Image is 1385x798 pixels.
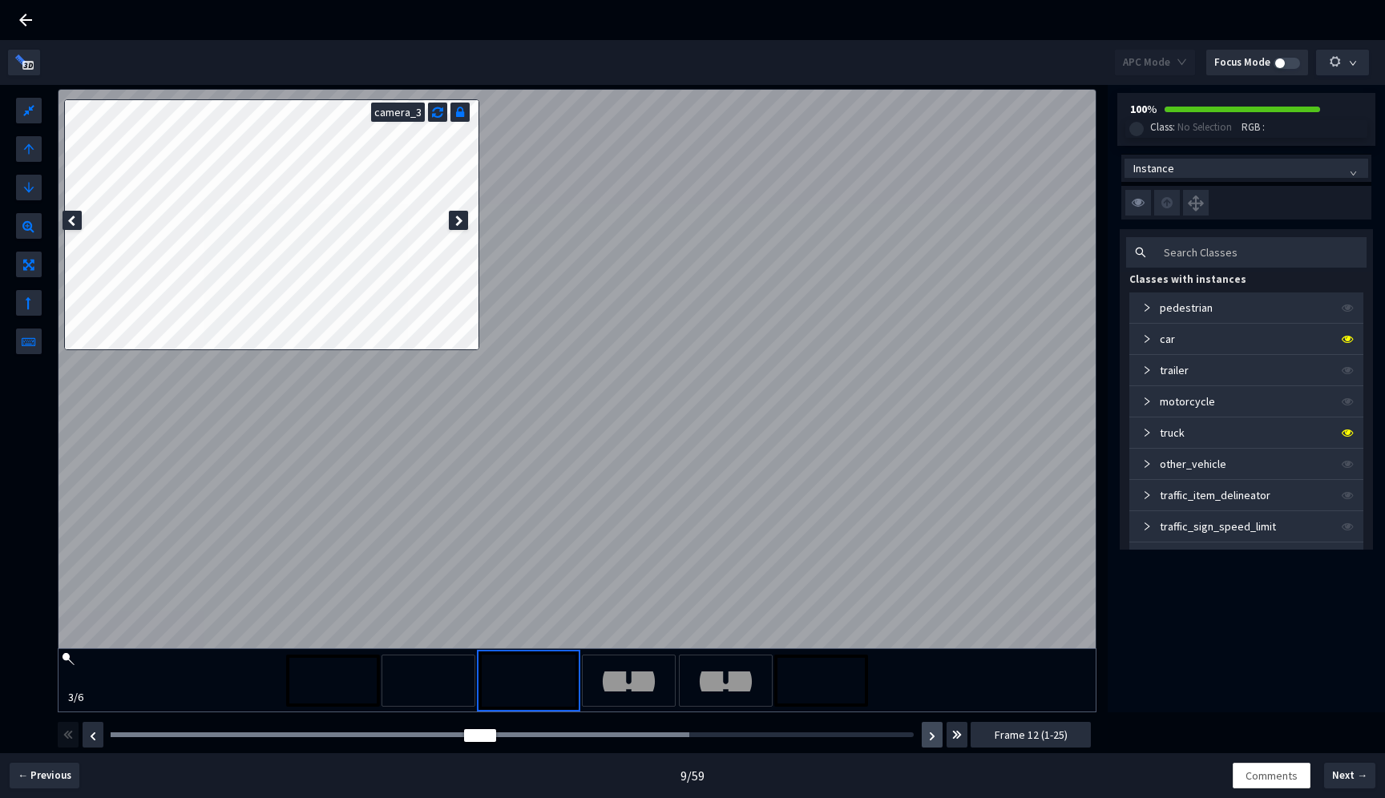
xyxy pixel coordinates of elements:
b: 100 [1125,102,1147,116]
img: camera [777,658,865,703]
span: Instance [1133,156,1359,180]
span: collapsed [1142,365,1152,375]
span: collapsed [1142,397,1152,406]
img: camera [401,671,456,692]
div: % [1125,101,1143,119]
span: Comments [1246,767,1298,784]
span: collapsed [1142,303,1152,312]
div: RGB : [1242,120,1265,138]
div: Class: [1125,120,1238,138]
div: traffic_sign_stop [1136,549,1242,566]
button: Next → [1324,763,1375,788]
span: collapsed [1142,459,1152,469]
div: traffic_item_delineator [1129,480,1363,510]
img: camera [482,655,575,707]
div: trailer [1136,361,1189,379]
button: APC Modedown [1115,50,1195,75]
div: pedestrian [1136,299,1213,316]
div: other_vehicle [1129,449,1363,479]
img: svg+xml;base64,PHN2ZyB3aWR0aD0iMzIiIGhlaWdodD0iMzIiIHZpZXdCb3g9IjAgMCAzMiAzMiIgZmlsbD0ibm9uZSIgeG... [1154,190,1180,216]
span: collapsed [1142,428,1152,437]
span: collapsed [1142,490,1152,500]
img: svg+xml;base64,PHN2ZyBhcmlhLWhpZGRlbj0idHJ1ZSIgZm9jdXNhYmxlPSJmYWxzZSIgZGF0YS1wcmVmaXg9ImZhcyIgZG... [952,725,962,744]
button: Frame 12 (1-25) [971,722,1091,748]
div: traffic_sign_speed_limit [1129,511,1363,542]
button: down [1316,50,1369,75]
div: other_vehicle [1136,455,1226,473]
div: traffic_sign_speed_limit [1136,518,1276,535]
img: svg+xml;base64,PHN2ZyBhcmlhLWhpZGRlbj0idHJ1ZSIgZm9jdXNhYmxlPSJmYWxzZSIgZGF0YS1wcmVmaXg9ImZhcyIgZG... [929,731,935,741]
div: traffic_sign_stop [1129,542,1363,573]
span: collapsed [1142,522,1152,531]
div: Classes with instances [1129,272,1373,288]
img: camera [601,671,656,692]
span: Next → [1332,768,1367,784]
div: No Selection [1177,120,1232,138]
div: 9 / 59 [680,767,705,785]
span: collapsed [1142,334,1152,344]
div: car [1129,324,1363,354]
span: Frame 12 (1-25) [995,726,1068,744]
img: camera [289,658,377,703]
span: down [1349,59,1357,67]
div: trailer [1129,355,1363,385]
img: camera [698,671,753,692]
div: truck [1136,424,1185,441]
div: pedestrian [1129,292,1363,323]
input: Search Classes [1155,240,1367,264]
span: Focus Mode [1214,54,1270,70]
div: camera_3 [371,103,425,122]
span: search [1135,247,1146,258]
div: truck [1129,417,1363,448]
div: motorcycle [1136,393,1215,410]
div: car [1136,330,1175,348]
div: motorcycle [1129,386,1363,417]
button: Comments [1233,763,1310,788]
div: traffic_item_delineator [1136,486,1270,504]
img: svg+xml;base64,PHN2ZyB3aWR0aD0iMzIiIGhlaWdodD0iMzIiIHZpZXdCb3g9IjAgMCAzMiAzMiIgZmlsbD0ibm9uZSIgeG... [1125,190,1151,216]
img: svg+xml;base64,PHN2ZyB3aWR0aD0iMjQiIGhlaWdodD0iMjUiIHZpZXdCb3g9IjAgMCAyNCAyNSIgZmlsbD0ibm9uZSIgeG... [1186,193,1205,213]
